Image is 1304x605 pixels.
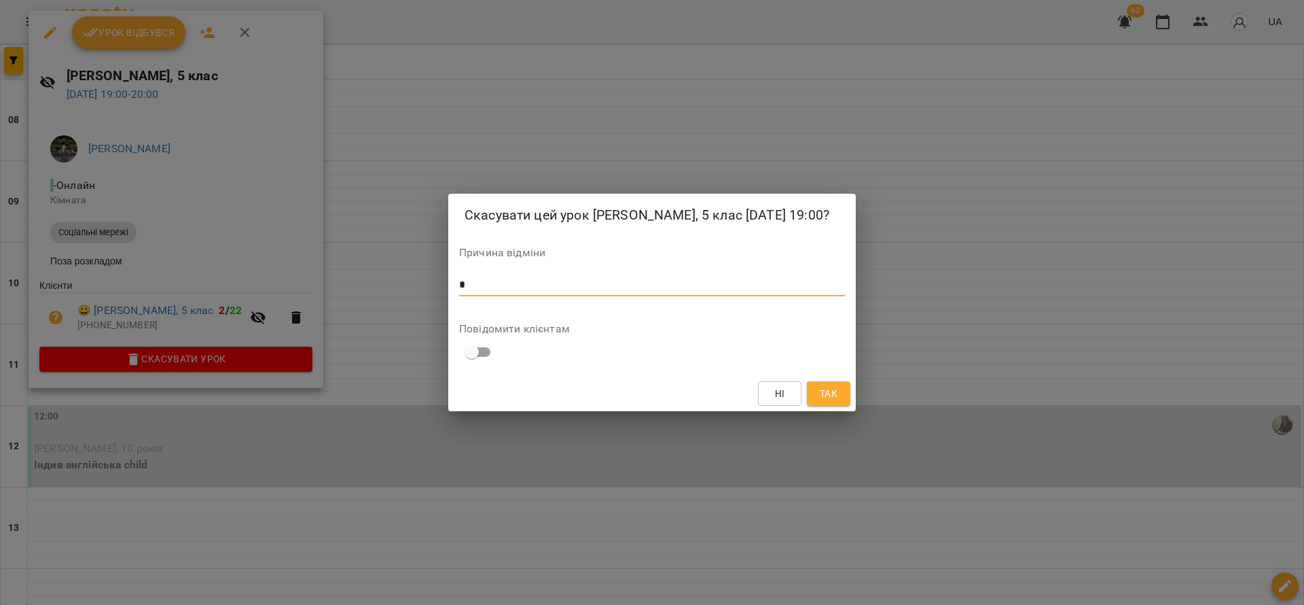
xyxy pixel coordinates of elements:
h2: Скасувати цей урок [PERSON_NAME], 5 клас [DATE] 19:00? [465,205,839,226]
span: Так [820,385,837,402]
label: Причина відміни [459,247,845,258]
span: Ні [775,385,785,402]
label: Повідомити клієнтам [459,324,845,334]
button: Так [807,381,850,406]
button: Ні [758,381,801,406]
